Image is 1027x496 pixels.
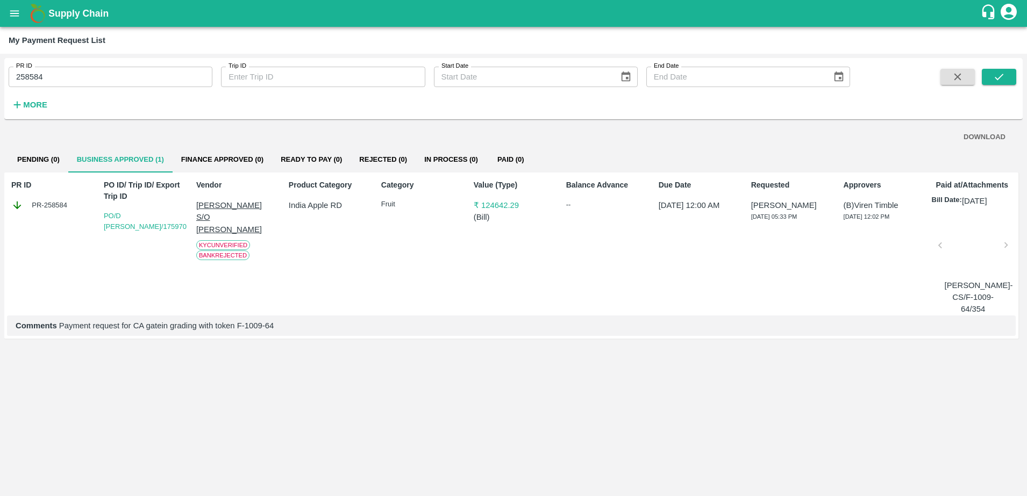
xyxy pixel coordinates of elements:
[272,147,351,172] button: Ready To Pay (0)
[196,199,276,235] p: [PERSON_NAME] S/O [PERSON_NAME]
[221,67,425,87] input: Enter Trip ID
[932,195,962,207] p: Bill Date:
[229,62,246,70] label: Trip ID
[104,179,183,202] p: PO ID/ Trip ID/ Export Trip ID
[381,199,461,210] p: Fruit
[23,100,47,109] strong: More
[27,3,48,24] img: logo
[659,199,738,211] p: [DATE] 12:00 AM
[16,321,57,330] b: Comments
[844,213,890,220] span: [DATE] 12:02 PM
[9,33,105,47] div: My Payment Request List
[16,320,1007,332] p: Payment request for CA gatein grading with token F-1009-64
[381,179,461,191] p: Category
[751,179,831,191] p: Requested
[659,179,738,191] p: Due Date
[196,250,249,260] span: Bank Rejected
[11,199,91,211] div: PR-258584
[289,179,368,191] p: Product Category
[959,128,1010,147] button: DOWNLOAD
[566,199,646,210] div: --
[9,96,50,114] button: More
[844,179,923,191] p: Approvers
[487,147,535,172] button: Paid (0)
[173,147,272,172] button: Finance Approved (0)
[11,179,91,191] p: PR ID
[646,67,824,87] input: End Date
[16,62,32,70] label: PR ID
[9,67,212,87] input: Enter PR ID
[474,211,553,223] p: ( Bill )
[9,147,68,172] button: Pending (0)
[48,6,980,21] a: Supply Chain
[474,179,553,191] p: Value (Type)
[2,1,27,26] button: open drawer
[196,240,250,250] span: KYC Unverified
[936,179,1016,191] p: Paid at/Attachments
[945,279,1002,315] p: [PERSON_NAME]-CS/F-1009-64/354
[844,199,923,211] p: (B) Viren Timble
[962,195,987,207] p: [DATE]
[654,62,679,70] label: End Date
[566,179,646,191] p: Balance Advance
[416,147,487,172] button: In Process (0)
[980,4,999,23] div: customer-support
[751,199,831,211] p: [PERSON_NAME]
[434,67,612,87] input: Start Date
[474,199,553,211] p: ₹ 124642.29
[616,67,636,87] button: Choose date
[829,67,849,87] button: Choose date
[104,212,187,231] a: PO/D [PERSON_NAME]/175970
[441,62,468,70] label: Start Date
[751,213,797,220] span: [DATE] 05:33 PM
[48,8,109,19] b: Supply Chain
[289,199,368,211] p: India Apple RD
[196,179,276,191] p: Vendor
[68,147,173,172] button: Business Approved (1)
[999,2,1018,25] div: account of current user
[351,147,416,172] button: Rejected (0)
